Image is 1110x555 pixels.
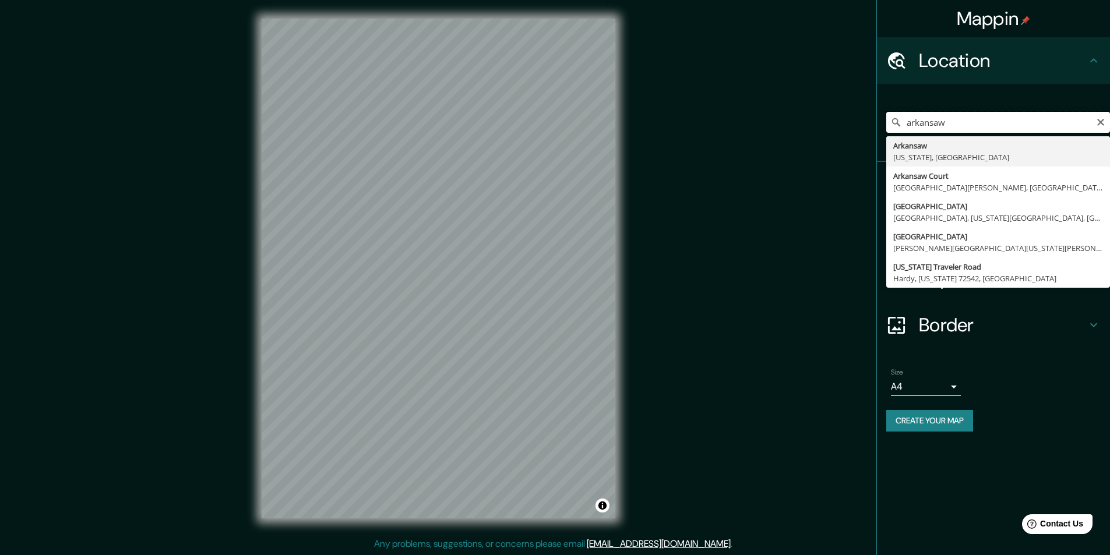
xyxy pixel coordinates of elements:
div: [US_STATE] Traveler Road [893,261,1103,273]
button: Toggle attribution [595,499,609,512]
div: [US_STATE], [GEOGRAPHIC_DATA] [893,151,1103,163]
div: Arkansaw [893,140,1103,151]
button: Create your map [886,410,973,432]
p: Any problems, suggestions, or concerns please email . [374,537,732,551]
input: Pick your city or area [886,112,1110,133]
div: A4 [891,377,961,396]
div: . [732,537,734,551]
div: Arkansaw Court [893,170,1103,182]
div: Style [877,208,1110,255]
div: [GEOGRAPHIC_DATA], [US_STATE][GEOGRAPHIC_DATA], [GEOGRAPHIC_DATA] [893,212,1103,224]
h4: Mappin [957,7,1031,30]
iframe: Help widget launcher [1006,510,1097,542]
canvas: Map [262,19,615,518]
div: . [734,537,737,551]
button: Clear [1096,116,1105,127]
div: [GEOGRAPHIC_DATA] [893,231,1103,242]
div: Pins [877,162,1110,208]
div: Hardy, [US_STATE] 72542, [GEOGRAPHIC_DATA] [893,273,1103,284]
label: Size [891,367,903,377]
img: pin-icon.png [1021,16,1030,25]
div: Location [877,37,1110,84]
div: Layout [877,255,1110,302]
a: [EMAIL_ADDRESS][DOMAIN_NAME] [587,538,731,550]
div: Border [877,302,1110,348]
div: [GEOGRAPHIC_DATA] [893,200,1103,212]
h4: Location [919,49,1087,72]
h4: Layout [919,267,1087,290]
h4: Border [919,313,1087,337]
div: [PERSON_NAME][GEOGRAPHIC_DATA][US_STATE][PERSON_NAME] [893,242,1103,254]
div: [GEOGRAPHIC_DATA][PERSON_NAME], [GEOGRAPHIC_DATA] [893,182,1103,193]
